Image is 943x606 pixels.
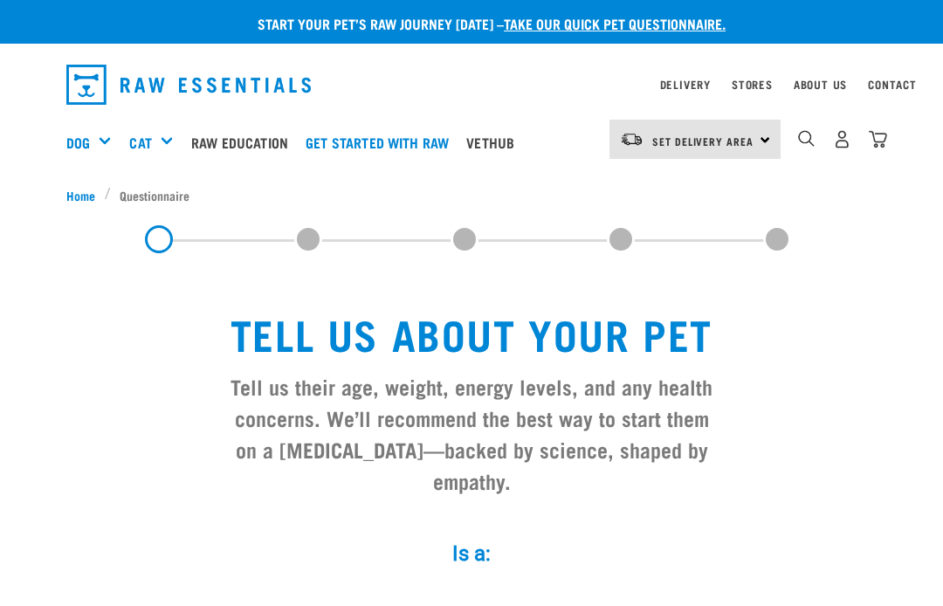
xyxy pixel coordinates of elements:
a: Contact [868,81,917,87]
a: Raw Education [187,107,301,177]
a: Vethub [462,107,527,177]
a: Stores [732,81,773,87]
span: Set Delivery Area [652,138,754,144]
a: Delivery [660,81,711,87]
a: Get started with Raw [301,107,462,177]
a: About Us [794,81,847,87]
span: Home [66,186,95,204]
img: home-icon-1@2x.png [798,130,815,147]
a: Cat [129,132,151,153]
nav: breadcrumbs [66,186,877,204]
img: home-icon@2x.png [869,130,887,148]
a: Dog [66,132,90,153]
a: Home [66,186,105,204]
img: user.png [833,130,851,148]
nav: dropdown navigation [52,58,891,112]
img: Raw Essentials Logo [66,65,311,105]
a: take our quick pet questionnaire. [504,19,726,27]
img: van-moving.png [620,132,644,148]
h1: Tell us about your pet [224,309,719,356]
h3: Tell us their age, weight, energy levels, and any health concerns. We’ll recommend the best way t... [224,370,719,496]
label: Is a: [210,538,733,569]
